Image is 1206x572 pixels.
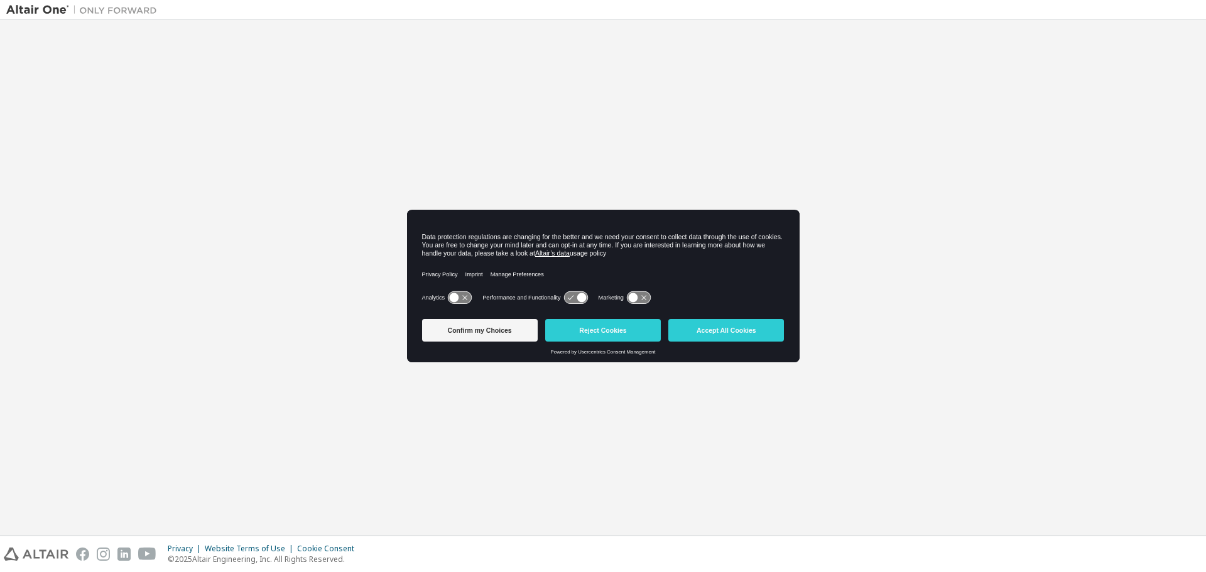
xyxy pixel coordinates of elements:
img: youtube.svg [138,548,156,561]
img: facebook.svg [76,548,89,561]
div: Cookie Consent [297,544,362,554]
div: Website Terms of Use [205,544,297,554]
p: © 2025 Altair Engineering, Inc. All Rights Reserved. [168,554,362,564]
img: altair_logo.svg [4,548,68,561]
img: instagram.svg [97,548,110,561]
img: Altair One [6,4,163,16]
div: Privacy [168,544,205,554]
img: linkedin.svg [117,548,131,561]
